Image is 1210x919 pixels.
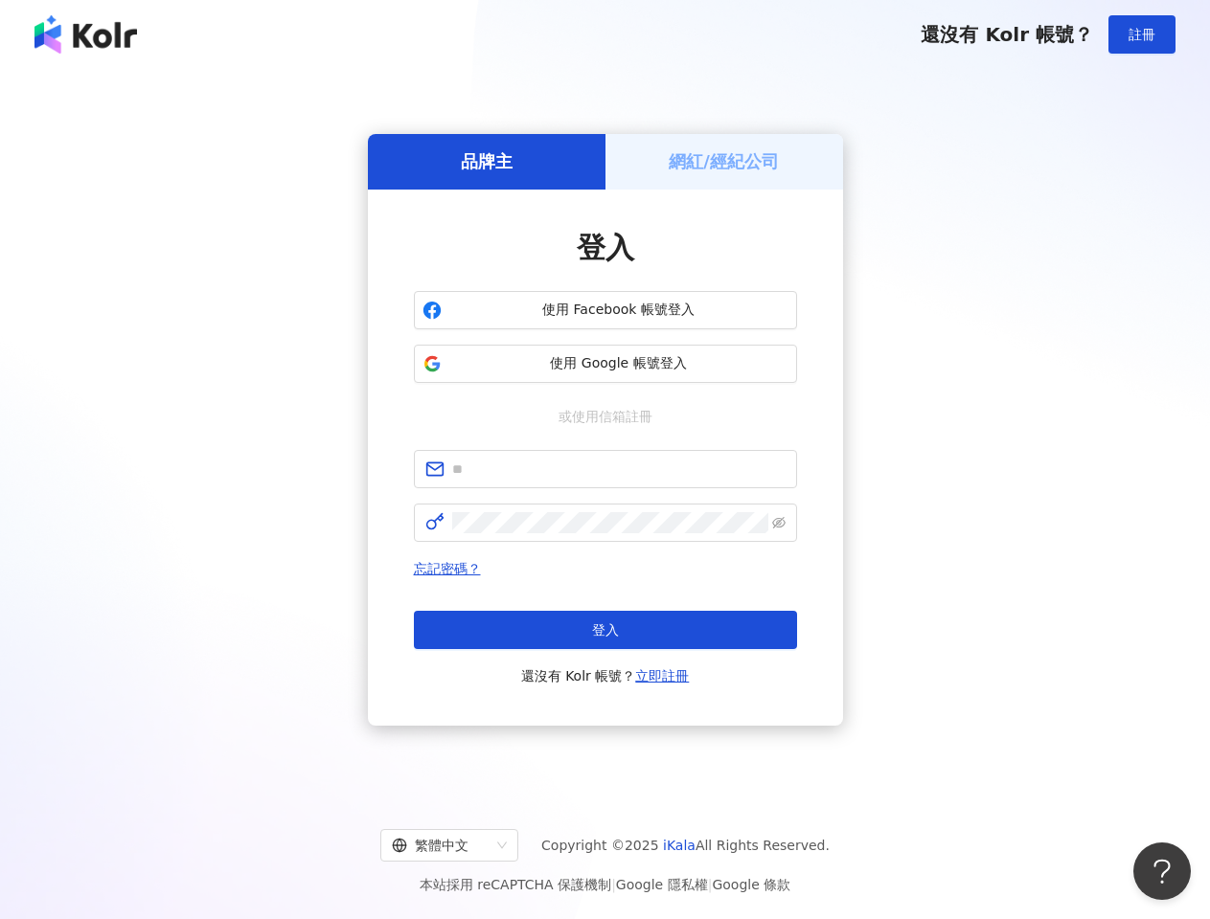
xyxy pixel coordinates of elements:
[712,877,790,892] a: Google 條款
[414,561,481,576] a: 忘記密碼？
[772,516,786,529] span: eye-invisible
[414,345,797,383] button: 使用 Google 帳號登入
[616,877,708,892] a: Google 隱私權
[521,664,690,687] span: 還沒有 Kolr 帳號？
[1108,15,1176,54] button: 註冊
[1129,27,1155,42] span: 註冊
[921,23,1093,46] span: 還沒有 Kolr 帳號？
[663,838,696,853] a: iKala
[635,668,689,684] a: 立即註冊
[1133,842,1191,900] iframe: Help Scout Beacon - Open
[461,149,513,173] h5: 品牌主
[414,291,797,329] button: 使用 Facebook 帳號登入
[545,406,666,427] span: 或使用信箱註冊
[414,611,797,649] button: 登入
[34,15,137,54] img: logo
[449,301,788,320] span: 使用 Facebook 帳號登入
[669,149,779,173] h5: 網紅/經紀公司
[592,622,619,638] span: 登入
[577,231,634,264] span: 登入
[449,354,788,373] span: 使用 Google 帳號登入
[708,877,713,892] span: |
[420,873,790,896] span: 本站採用 reCAPTCHA 保護機制
[611,877,616,892] span: |
[541,834,830,857] span: Copyright © 2025 All Rights Reserved.
[392,830,490,861] div: 繁體中文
